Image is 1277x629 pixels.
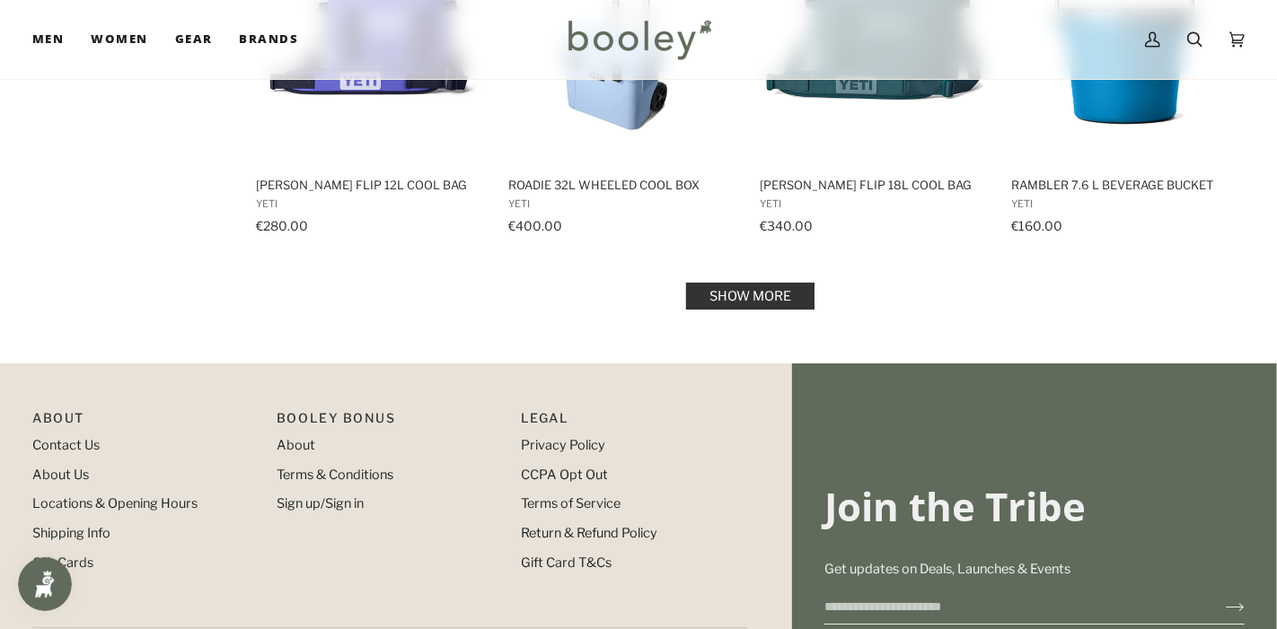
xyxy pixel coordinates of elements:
[521,437,605,453] a: Privacy Policy
[256,197,482,210] span: YETI
[1012,177,1238,193] span: Rambler 7.6 L Beverage Bucket
[32,437,100,453] a: Contact Us
[1012,197,1238,210] span: YETI
[256,288,1245,304] div: Pagination
[521,495,621,511] a: Terms of Service
[277,408,503,436] p: Booley Bonus
[32,467,89,483] a: About Us
[521,467,608,483] a: CCPA Opt Out
[824,590,1197,624] input: your-email@example.com
[521,408,747,436] p: Pipeline_Footer Sub
[32,555,93,571] a: Gift Cards
[521,555,612,571] a: Gift Card T&Cs
[32,525,110,541] a: Shipping Info
[32,495,198,511] a: Locations & Opening Hours
[508,177,735,193] span: Roadie 32L Wheeled Cool Box
[1197,593,1245,622] button: Join
[686,283,815,310] a: Show more
[508,197,735,210] span: YETI
[560,13,718,66] img: Booley
[175,31,213,48] span: Gear
[239,31,298,48] span: Brands
[760,177,986,193] span: [PERSON_NAME] Flip 18L Cool Bag
[256,177,482,193] span: [PERSON_NAME] Flip 12L Cool Bag
[760,197,986,210] span: YETI
[521,525,657,541] a: Return & Refund Policy
[508,218,562,233] span: €400.00
[32,408,259,436] p: Pipeline_Footer Main
[32,31,64,48] span: Men
[18,557,72,611] iframe: Button to open loyalty program pop-up
[824,482,1245,531] h3: Join the Tribe
[277,437,315,453] a: About
[760,218,813,233] span: €340.00
[277,467,393,483] a: Terms & Conditions
[277,495,364,511] a: Sign up/Sign in
[91,31,147,48] span: Women
[256,218,308,233] span: €280.00
[1012,218,1063,233] span: €160.00
[824,560,1245,580] p: Get updates on Deals, Launches & Events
